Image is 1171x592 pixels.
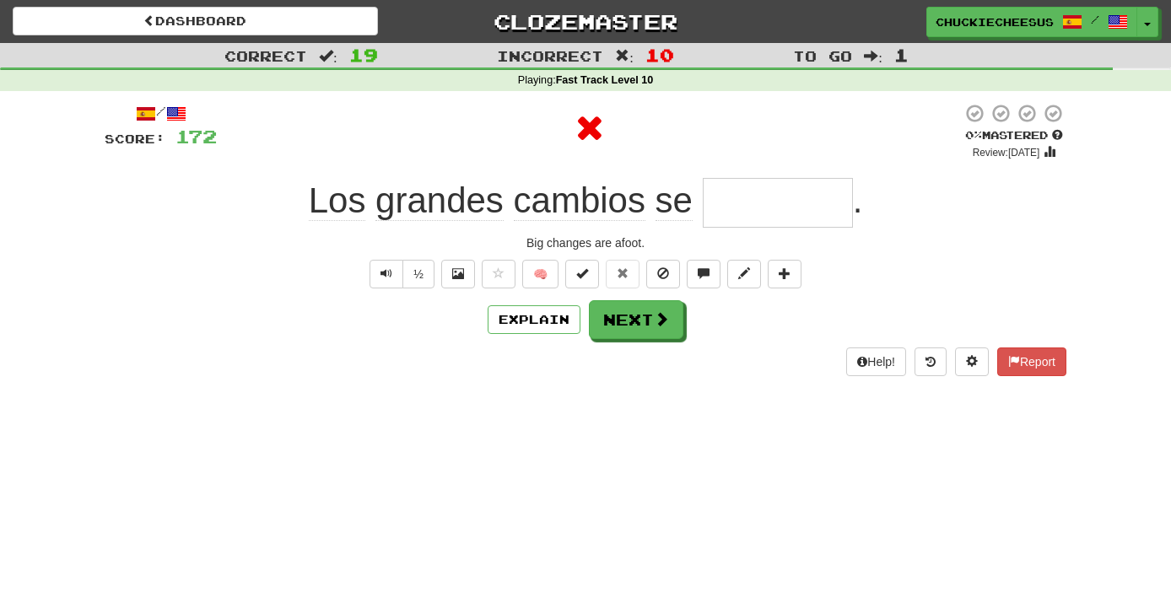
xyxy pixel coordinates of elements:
[687,260,720,288] button: Discuss sentence (alt+u)
[565,260,599,288] button: Set this sentence to 100% Mastered (alt+m)
[514,180,645,221] span: cambios
[936,14,1054,30] span: chuckiecheesus
[965,128,982,142] span: 0 %
[497,47,603,64] span: Incorrect
[556,74,654,86] strong: Fast Track Level 10
[915,347,947,376] button: Round history (alt+y)
[349,45,378,65] span: 19
[482,260,515,288] button: Favorite sentence (alt+f)
[403,7,769,36] a: Clozemaster
[997,347,1066,376] button: Report
[13,7,378,35] a: Dashboard
[402,260,434,288] button: ½
[646,260,680,288] button: Ignore sentence (alt+i)
[962,128,1066,143] div: Mastered
[105,234,1066,251] div: Big changes are afoot.
[370,260,403,288] button: Play sentence audio (ctl+space)
[615,49,634,63] span: :
[105,132,165,146] span: Score:
[727,260,761,288] button: Edit sentence (alt+d)
[589,300,683,339] button: Next
[224,47,307,64] span: Correct
[656,180,693,221] span: se
[606,260,639,288] button: Reset to 0% Mastered (alt+r)
[175,126,217,147] span: 172
[973,147,1040,159] small: Review: [DATE]
[319,49,337,63] span: :
[926,7,1137,37] a: chuckiecheesus /
[846,347,906,376] button: Help!
[645,45,674,65] span: 10
[366,260,434,288] div: Text-to-speech controls
[375,180,504,221] span: grandes
[441,260,475,288] button: Show image (alt+x)
[1091,13,1099,25] span: /
[864,49,882,63] span: :
[894,45,909,65] span: 1
[853,180,863,220] span: .
[309,180,366,221] span: Los
[793,47,852,64] span: To go
[105,103,217,124] div: /
[488,305,580,334] button: Explain
[768,260,801,288] button: Add to collection (alt+a)
[522,260,559,288] button: 🧠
